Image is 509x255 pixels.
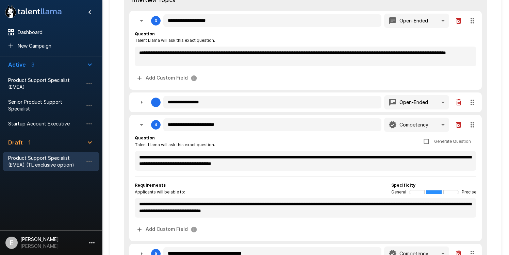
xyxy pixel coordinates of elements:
[155,122,157,127] div: 4
[135,223,200,236] button: Add Custom Field
[135,72,200,84] button: Add Custom Field
[135,141,215,148] span: Talent Llama will ask this exact question.
[399,121,428,128] p: Competency
[391,189,406,195] span: General
[462,189,476,195] span: Precise
[135,31,155,36] b: Question
[155,18,157,23] div: 3
[135,183,166,188] b: Requirements
[135,72,200,84] span: Custom fields allow you to automatically extract specific data from candidate responses.
[135,223,200,236] span: Custom fields allow you to automatically extract specific data from candidate responses.
[391,183,415,188] b: Specificity
[135,37,215,44] span: Talent Llama will ask this exact question.
[135,135,155,140] b: Question
[135,189,185,195] span: Applicants will be able to:
[434,138,471,145] span: Generate Question
[399,99,428,106] p: Open-Ended
[399,17,428,24] p: Open-Ended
